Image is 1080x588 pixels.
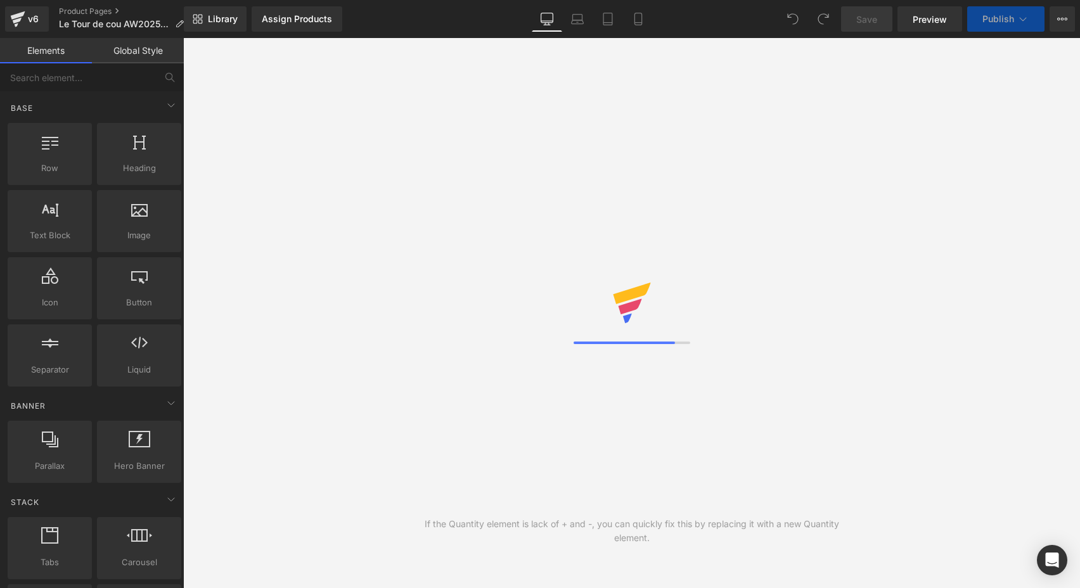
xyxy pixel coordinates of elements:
span: Hero Banner [101,459,177,473]
a: Mobile [623,6,653,32]
button: Undo [780,6,806,32]
span: Heading [101,162,177,175]
a: Global Style [92,38,184,63]
button: Publish [967,6,1045,32]
span: Banner [10,400,47,412]
div: v6 [25,11,41,27]
span: Row [11,162,88,175]
a: New Library [184,6,247,32]
a: Preview [897,6,962,32]
span: Text Block [11,229,88,242]
span: Carousel [101,556,177,569]
a: Desktop [532,6,562,32]
a: Tablet [593,6,623,32]
span: Save [856,13,877,26]
div: If the Quantity element is lack of + and -, you can quickly fix this by replacing it with a new Q... [408,517,856,545]
span: Parallax [11,459,88,473]
span: Button [101,296,177,309]
span: Preview [913,13,947,26]
button: More [1050,6,1075,32]
span: Liquid [101,363,177,376]
a: v6 [5,6,49,32]
div: Assign Products [262,14,332,24]
span: Le Tour de cou AW2025/26 [59,19,170,29]
span: Publish [982,14,1014,24]
span: Separator [11,363,88,376]
span: Base [10,102,34,114]
a: Product Pages [59,6,194,16]
button: Redo [811,6,836,32]
span: Tabs [11,556,88,569]
div: Open Intercom Messenger [1037,545,1067,575]
a: Laptop [562,6,593,32]
span: Image [101,229,177,242]
span: Stack [10,496,41,508]
span: Library [208,13,238,25]
span: Icon [11,296,88,309]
